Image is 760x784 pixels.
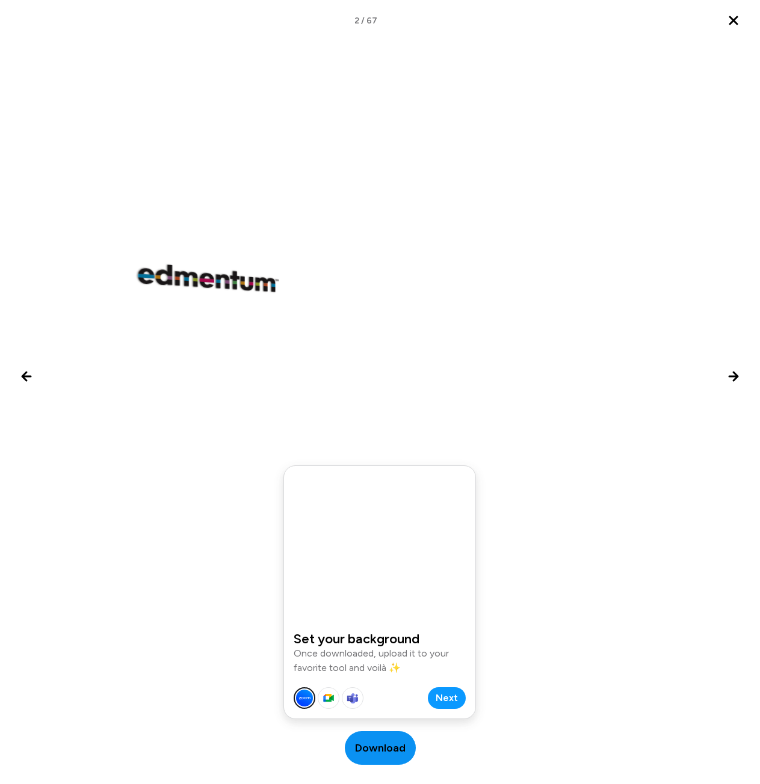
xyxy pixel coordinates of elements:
span: Download [355,740,406,756]
button: Close lightbox [719,6,748,35]
span: Next [436,691,458,705]
img: Logo Meet [320,689,338,707]
button: Previous image [12,362,41,391]
h3: Set your background [294,632,466,646]
img: Logo Zoom [296,690,313,706]
button: Next image [719,362,748,391]
img: Logo Microsoft [344,689,362,707]
button: Next [428,687,466,709]
button: Download [345,731,416,765]
span: 2 / 67 [354,14,377,27]
p: Once downloaded, upload it to your favorite tool and voilà ✨ [294,646,466,675]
